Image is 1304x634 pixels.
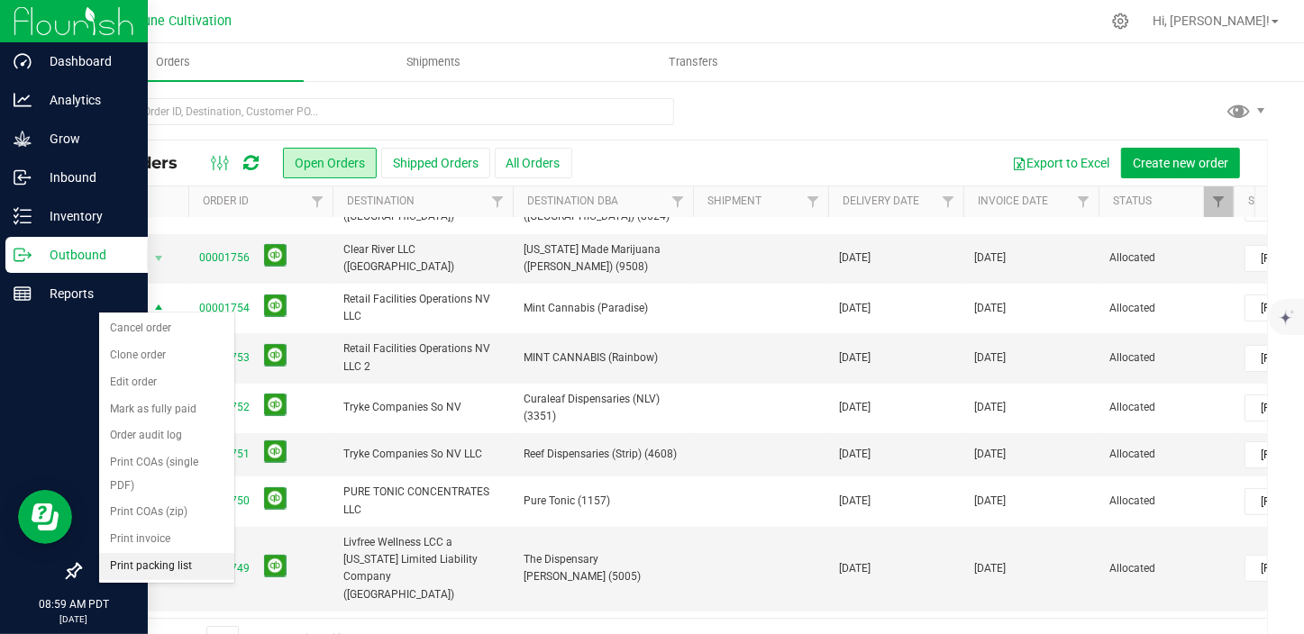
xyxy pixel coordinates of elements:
[148,246,170,271] span: select
[524,551,682,585] span: The Dispensary [PERSON_NAME] (5005)
[524,241,682,276] span: [US_STATE] Made Marijuana ([PERSON_NAME]) (9508)
[14,285,32,303] inline-svg: Reports
[1121,148,1240,178] button: Create new order
[148,296,170,322] span: select
[99,369,234,396] li: Edit order
[934,186,963,217] a: Filter
[839,560,871,577] span: [DATE]
[644,54,743,70] span: Transfers
[8,596,140,612] p: 08:59 AM PDT
[203,195,249,207] a: Order ID
[303,186,333,217] a: Filter
[1069,186,1099,217] a: Filter
[99,342,234,369] li: Clone order
[707,195,761,207] a: Shipment
[1113,195,1152,207] a: Status
[1109,493,1223,510] span: Allocated
[1109,399,1223,416] span: Allocated
[343,399,502,416] span: Tryke Companies So NV
[132,54,214,70] span: Orders
[283,148,377,178] button: Open Orders
[32,128,140,149] p: Grow
[32,167,140,188] p: Inbound
[974,446,1006,463] span: [DATE]
[563,43,824,81] a: Transfers
[343,291,502,325] span: Retail Facilities Operations NV LLC
[524,391,682,425] span: Curaleaf Dispensaries (NLV) (3351)
[347,195,415,207] a: Destination
[32,283,140,304] p: Reports
[136,14,233,29] span: Dune Cultivation
[1133,156,1228,170] span: Create new order
[839,446,871,463] span: [DATE]
[32,50,140,72] p: Dashboard
[99,422,234,449] li: Order audit log
[974,560,1006,577] span: [DATE]
[524,349,682,367] span: MINT CANNABIS (Rainbow)
[974,399,1006,416] span: [DATE]
[1109,446,1223,463] span: Allocated
[381,148,490,178] button: Shipped Orders
[1000,148,1121,178] button: Export to Excel
[974,300,1006,317] span: [DATE]
[663,186,693,217] a: Filter
[524,446,682,463] span: Reef Dispensaries (Strip) (4608)
[839,493,871,510] span: [DATE]
[99,449,234,499] li: Print COAs (single PDF)
[14,52,32,70] inline-svg: Dashboard
[199,300,250,317] a: 00001754
[343,446,502,463] span: Tryke Companies So NV LLC
[304,43,564,81] a: Shipments
[798,186,828,217] a: Filter
[524,493,682,510] span: Pure Tonic (1157)
[14,246,32,264] inline-svg: Outbound
[18,490,72,544] iframe: Resource center
[1109,249,1223,267] span: Allocated
[974,349,1006,367] span: [DATE]
[1109,300,1223,317] span: Allocated
[524,300,682,317] span: Mint Cannabis (Paradise)
[839,349,871,367] span: [DATE]
[495,148,572,178] button: All Orders
[8,612,140,626] p: [DATE]
[343,241,502,276] span: Clear River LLC ([GEOGRAPHIC_DATA])
[99,553,234,580] li: Print packing list
[99,526,234,553] li: Print invoice
[32,89,140,111] p: Analytics
[1109,13,1132,30] div: Manage settings
[839,249,871,267] span: [DATE]
[14,207,32,225] inline-svg: Inventory
[99,315,234,342] li: Cancel order
[79,98,674,125] input: Search Order ID, Destination, Customer PO...
[1204,186,1234,217] a: Filter
[14,130,32,148] inline-svg: Grow
[199,249,250,267] a: 00001756
[1248,195,1302,207] a: Sales Rep
[978,195,1048,207] a: Invoice Date
[14,168,32,186] inline-svg: Inbound
[99,396,234,423] li: Mark as fully paid
[839,399,871,416] span: [DATE]
[974,493,1006,510] span: [DATE]
[1109,349,1223,367] span: Allocated
[32,205,140,227] p: Inventory
[527,195,618,207] a: Destination DBA
[382,54,485,70] span: Shipments
[343,340,502,375] span: Retail Facilities Operations NV LLC 2
[1109,560,1223,577] span: Allocated
[32,244,140,266] p: Outbound
[843,195,919,207] a: Delivery Date
[343,484,502,518] span: PURE TONIC CONCENTRATES LLC
[14,91,32,109] inline-svg: Analytics
[99,499,234,526] li: Print COAs (zip)
[1153,14,1270,28] span: Hi, [PERSON_NAME]!
[343,534,502,603] span: Livfree Wellness LCC a [US_STATE] Limited Liability Company ([GEOGRAPHIC_DATA])
[483,186,513,217] a: Filter
[839,300,871,317] span: [DATE]
[974,249,1006,267] span: [DATE]
[43,43,304,81] a: Orders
